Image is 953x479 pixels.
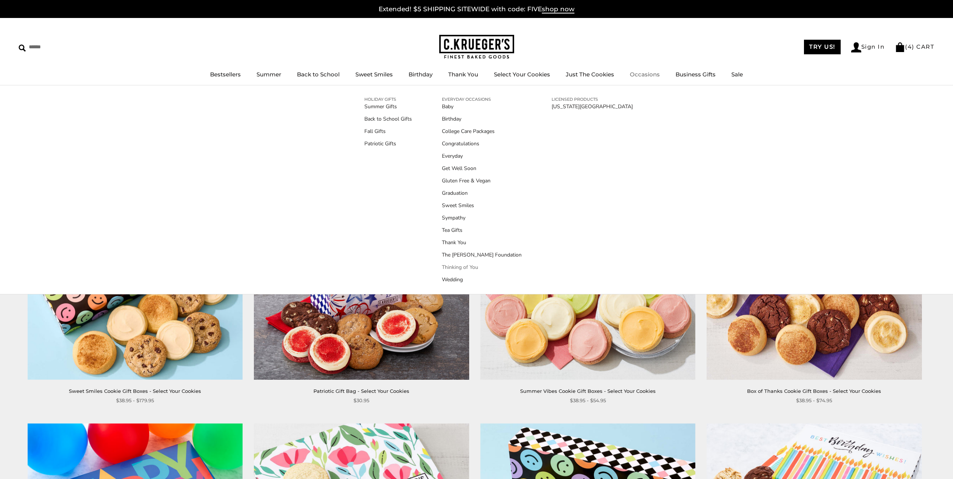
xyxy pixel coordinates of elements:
[552,103,633,110] a: [US_STATE][GEOGRAPHIC_DATA]
[442,251,522,259] a: The [PERSON_NAME] Foundation
[552,96,633,103] a: LICENSED PRODUCTS
[442,239,522,246] a: Thank You
[542,5,574,13] span: shop now
[210,71,241,78] a: Bestsellers
[442,214,522,222] a: Sympathy
[731,71,743,78] a: Sale
[908,43,912,50] span: 4
[442,152,522,160] a: Everyday
[355,71,393,78] a: Sweet Smiles
[313,388,409,394] a: Patriotic Gift Bag - Select Your Cookies
[804,40,841,54] a: TRY US!
[6,451,78,473] iframe: Sign Up via Text for Offers
[851,42,861,52] img: Account
[364,103,412,110] a: Summer Gifts
[442,103,522,110] a: Baby
[439,35,514,59] img: C.KRUEGER'S
[676,71,716,78] a: Business Gifts
[364,115,412,123] a: Back to School Gifts
[442,140,522,148] a: Congratulations
[442,164,522,172] a: Get Well Soon
[379,5,574,13] a: Extended! $5 SHIPPING SITEWIDE with code: FIVEshop now
[448,71,478,78] a: Thank You
[747,388,881,394] a: Box of Thanks Cookie Gift Boxes - Select Your Cookies
[895,42,905,52] img: Bag
[442,263,522,271] a: Thinking of You
[796,397,832,404] span: $38.95 - $74.95
[520,388,656,394] a: Summer Vibes Cookie Gift Boxes - Select Your Cookies
[69,388,201,394] a: Sweet Smiles Cookie Gift Boxes - Select Your Cookies
[442,189,522,197] a: Graduation
[364,140,412,148] a: Patriotic Gifts
[364,127,412,135] a: Fall Gifts
[442,201,522,209] a: Sweet Smiles
[630,71,660,78] a: Occasions
[442,127,522,135] a: College Care Packages
[116,397,154,404] span: $38.95 - $179.95
[566,71,614,78] a: Just The Cookies
[409,71,433,78] a: Birthday
[494,71,550,78] a: Select Your Cookies
[895,43,934,50] a: (4) CART
[297,71,340,78] a: Back to School
[442,226,522,234] a: Tea Gifts
[570,397,606,404] span: $38.95 - $54.95
[257,71,281,78] a: Summer
[442,96,522,103] a: EVERYDAY OCCASIONS
[19,45,26,52] img: Search
[442,177,522,185] a: Gluten Free & Vegan
[442,115,522,123] a: Birthday
[851,42,885,52] a: Sign In
[353,397,369,404] span: $30.95
[442,276,522,284] a: Wedding
[19,41,108,53] input: Search
[364,96,412,103] a: HOLIDAY GIFTS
